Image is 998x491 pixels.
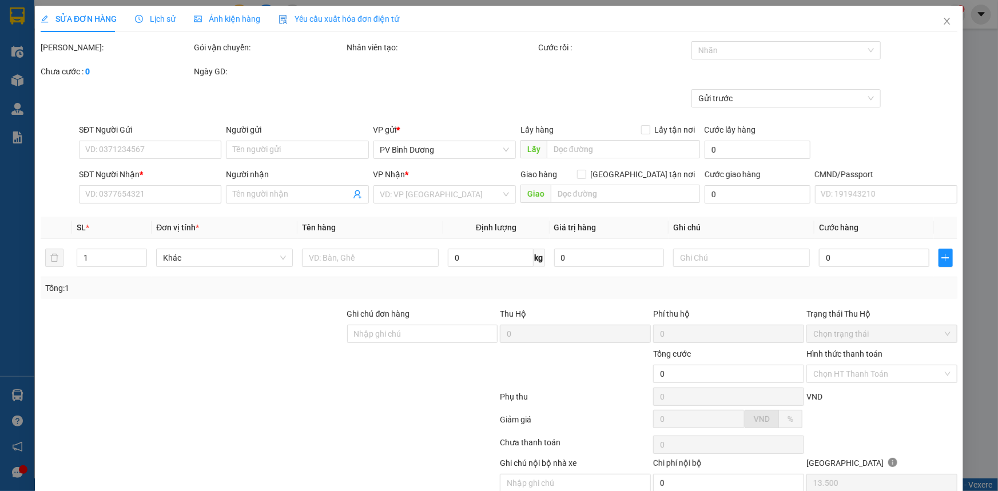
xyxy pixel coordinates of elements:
[806,308,957,320] div: Trạng thái Thu Hộ
[806,392,822,401] span: VND
[476,223,516,232] span: Định lượng
[534,249,545,267] span: kg
[520,185,551,203] span: Giao
[194,15,202,23] span: picture
[500,457,651,474] div: Ghi chú nội bộ nhà xe
[939,253,952,262] span: plus
[551,185,700,203] input: Dọc đường
[939,249,953,267] button: plus
[499,436,653,456] div: Chưa thanh toán
[931,6,963,38] button: Close
[520,140,547,158] span: Lấy
[373,170,405,179] span: VP Nhận
[45,249,63,267] button: delete
[806,349,882,358] label: Hình thức thanh toán
[520,170,557,179] span: Giao hàng
[279,15,288,24] img: icon
[380,141,509,158] span: PV Bình Dương
[650,123,700,136] span: Lấy tận nơi
[705,170,761,179] label: Cước giao hàng
[943,17,952,26] span: close
[347,309,410,318] label: Ghi chú đơn hàng
[653,308,804,325] div: Phí thu hộ
[41,15,49,23] span: edit
[302,223,336,232] span: Tên hàng
[226,168,368,181] div: Người nhận
[806,457,957,474] div: [GEOGRAPHIC_DATA]
[194,41,345,54] div: Gói vận chuyển:
[279,14,399,23] span: Yêu cầu xuất hóa đơn điện tử
[353,190,362,199] span: user-add
[41,14,117,23] span: SỬA ĐƠN HÀNG
[373,123,516,136] div: VP gửi
[705,141,810,159] input: Cước lấy hàng
[586,168,700,181] span: [GEOGRAPHIC_DATA] tận nơi
[347,325,498,343] input: Ghi chú đơn hàng
[888,458,897,467] span: info-circle
[538,41,689,54] div: Cước rồi :
[79,168,221,181] div: SĐT Người Nhận
[705,125,756,134] label: Cước lấy hàng
[754,414,770,424] span: VND
[788,414,793,424] span: %
[45,282,385,294] div: Tổng: 1
[156,223,199,232] span: Đơn vị tính
[653,457,804,474] div: Chi phí nội bộ
[653,349,691,358] span: Tổng cước
[194,65,345,78] div: Ngày GD:
[226,123,368,136] div: Người gửi
[163,249,286,266] span: Khác
[673,249,810,267] input: Ghi Chú
[347,41,536,54] div: Nhân viên tạo:
[813,325,951,342] span: Chọn trạng thái
[698,90,874,107] span: Gửi trước
[547,140,700,158] input: Dọc đường
[815,168,957,181] div: CMND/Passport
[500,309,526,318] span: Thu Hộ
[499,413,653,433] div: Giảm giá
[79,123,221,136] div: SĐT Người Gửi
[302,249,439,267] input: VD: Bàn, Ghế
[41,41,192,54] div: [PERSON_NAME]:
[819,223,858,232] span: Cước hàng
[194,14,260,23] span: Ảnh kiện hàng
[135,14,176,23] span: Lịch sử
[499,390,653,410] div: Phụ thu
[520,125,554,134] span: Lấy hàng
[135,15,143,23] span: clock-circle
[669,217,814,239] th: Ghi chú
[705,185,810,203] input: Cước giao hàng
[77,223,86,232] span: SL
[554,223,597,232] span: Giá trị hàng
[41,65,192,78] div: Chưa cước :
[85,67,90,76] b: 0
